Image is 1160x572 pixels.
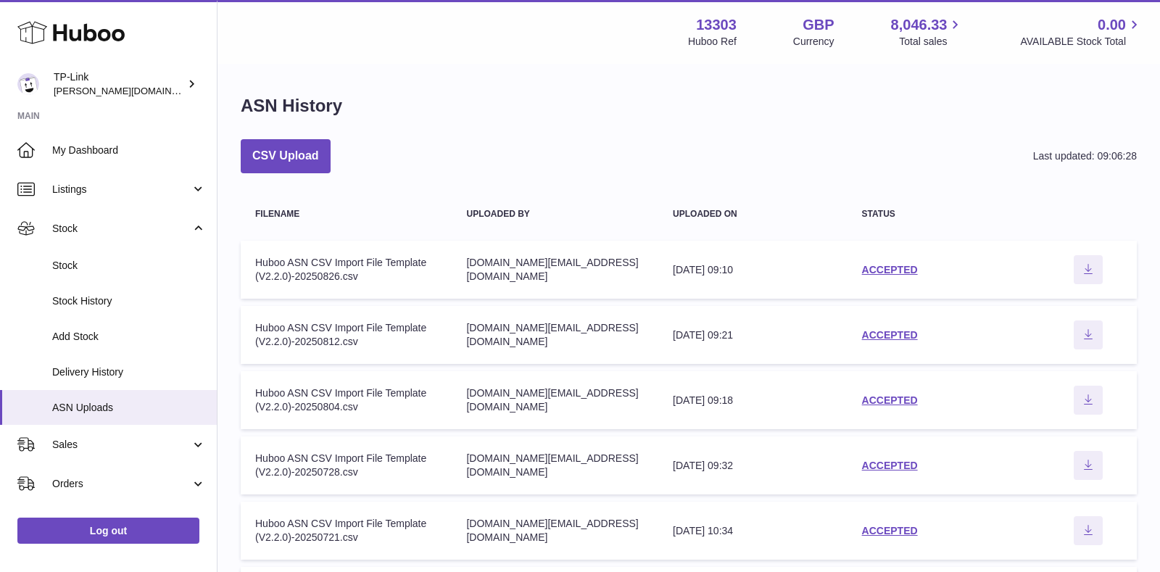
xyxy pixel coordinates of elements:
div: Currency [793,35,834,49]
div: [DATE] 09:18 [673,394,833,407]
span: Stock History [52,294,206,308]
span: ASN Uploads [52,401,206,415]
span: 8,046.33 [891,15,948,35]
div: [DOMAIN_NAME][EMAIL_ADDRESS][DOMAIN_NAME] [466,256,644,283]
th: Status [848,195,1040,233]
div: [DATE] 09:21 [673,328,833,342]
a: ACCEPTED [862,264,918,275]
th: actions [1039,195,1137,233]
th: Uploaded by [452,195,658,233]
div: Huboo ASN CSV Import File Template (V2.2.0)-20250728.csv [255,452,437,479]
div: Last updated: 09:06:28 [1033,149,1137,163]
button: Download ASN file [1074,320,1103,349]
button: Download ASN file [1074,451,1103,480]
span: [PERSON_NAME][DOMAIN_NAME][EMAIL_ADDRESS][DOMAIN_NAME] [54,85,366,96]
div: [DATE] 09:10 [673,263,833,277]
th: Filename [241,195,452,233]
a: 8,046.33 Total sales [891,15,964,49]
strong: 13303 [696,15,737,35]
div: [DATE] 09:32 [673,459,833,473]
button: Download ASN file [1074,516,1103,545]
span: Add Stock [52,330,206,344]
span: Orders [52,477,191,491]
a: ACCEPTED [862,525,918,536]
div: TP-Link [54,70,184,98]
span: Listings [52,183,191,196]
span: Sales [52,438,191,452]
a: 0.00 AVAILABLE Stock Total [1020,15,1143,49]
div: [DOMAIN_NAME][EMAIL_ADDRESS][DOMAIN_NAME] [466,452,644,479]
div: [DOMAIN_NAME][EMAIL_ADDRESS][DOMAIN_NAME] [466,321,644,349]
strong: GBP [803,15,834,35]
span: AVAILABLE Stock Total [1020,35,1143,49]
span: Stock [52,222,191,236]
span: Total sales [899,35,964,49]
a: ACCEPTED [862,329,918,341]
a: ACCEPTED [862,460,918,471]
th: Uploaded on [658,195,848,233]
a: Log out [17,518,199,544]
div: [DOMAIN_NAME][EMAIL_ADDRESS][DOMAIN_NAME] [466,386,644,414]
span: My Dashboard [52,144,206,157]
div: [DOMAIN_NAME][EMAIL_ADDRESS][DOMAIN_NAME] [466,517,644,544]
span: 0.00 [1098,15,1126,35]
div: [DATE] 10:34 [673,524,833,538]
div: Huboo Ref [688,35,737,49]
button: CSV Upload [241,139,331,173]
button: Download ASN file [1074,255,1103,284]
h1: ASN History [241,94,342,117]
div: Huboo ASN CSV Import File Template (V2.2.0)-20250812.csv [255,321,437,349]
button: Download ASN file [1074,386,1103,415]
a: ACCEPTED [862,394,918,406]
div: Huboo ASN CSV Import File Template (V2.2.0)-20250826.csv [255,256,437,283]
img: susie.li@tp-link.com [17,73,39,95]
span: Delivery History [52,365,206,379]
span: Stock [52,259,206,273]
div: Huboo ASN CSV Import File Template (V2.2.0)-20250721.csv [255,517,437,544]
div: Huboo ASN CSV Import File Template (V2.2.0)-20250804.csv [255,386,437,414]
